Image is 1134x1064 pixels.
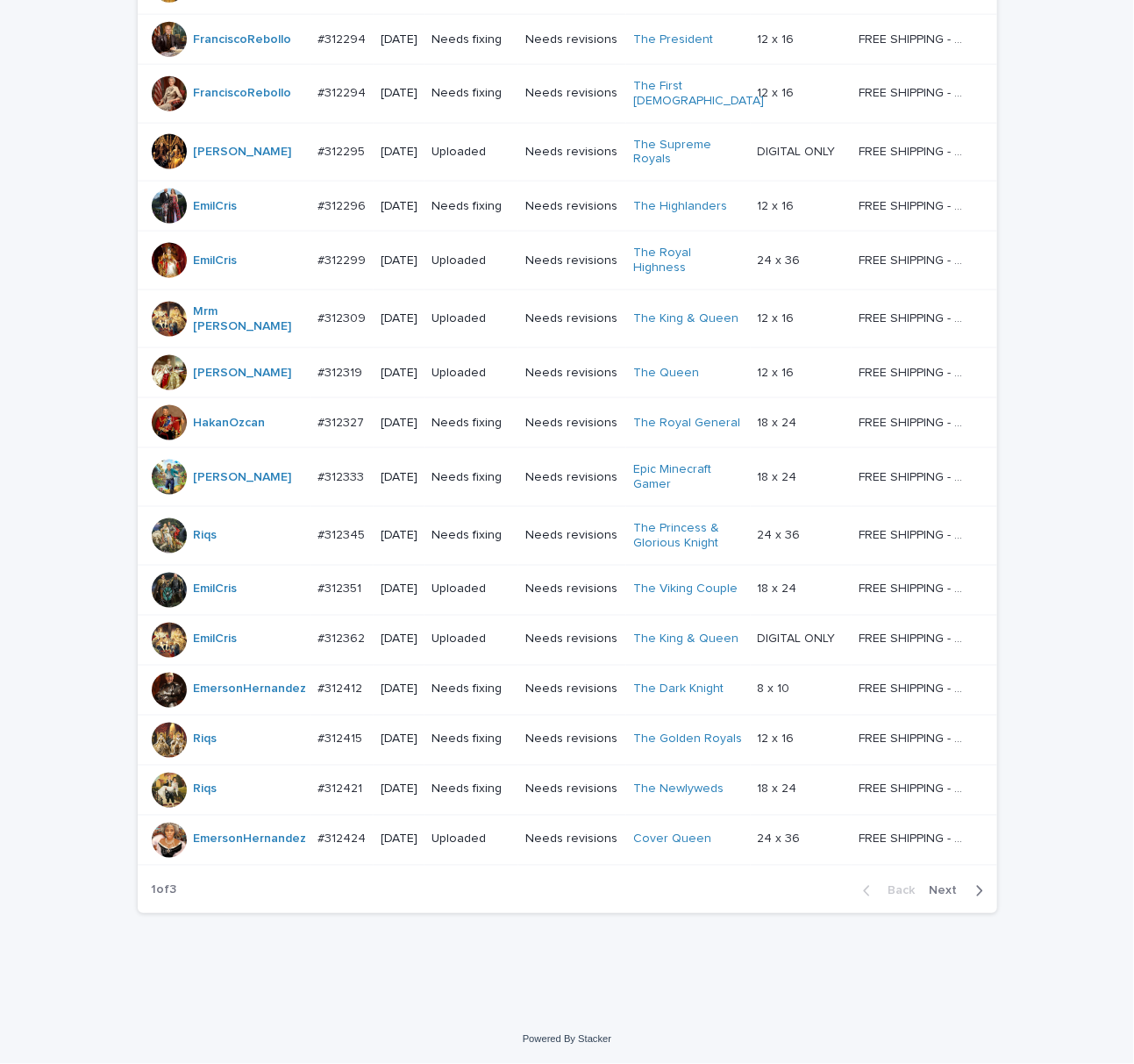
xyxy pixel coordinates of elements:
[758,308,798,326] p: 12 x 16
[138,64,997,123] tr: FranciscoRebollo #312294#312294 [DATE]Needs fixingNeeds revisionsThe First [DEMOGRAPHIC_DATA] 12 ...
[431,254,510,268] p: Uploaded
[381,311,417,326] p: [DATE]
[381,528,417,543] p: [DATE]
[633,79,764,109] a: The First [DEMOGRAPHIC_DATA]
[633,311,738,326] a: The King & Queen
[633,782,724,797] a: The Newlyweds
[194,528,218,543] a: Riqs
[859,308,972,326] p: FREE SHIPPING - preview in 1-2 business days, after your approval delivery will take 5-10 b.d.
[381,682,417,697] p: [DATE]
[317,82,369,101] p: #312294
[381,582,417,597] p: [DATE]
[381,254,417,268] p: [DATE]
[525,86,620,101] p: Needs revisions
[317,308,369,326] p: #312309
[381,782,417,797] p: [DATE]
[194,732,218,747] a: Riqs
[317,196,369,214] p: #312296
[381,632,417,647] p: [DATE]
[431,32,510,47] p: Needs fixing
[381,145,417,160] p: [DATE]
[381,32,417,47] p: [DATE]
[138,123,997,182] tr: [PERSON_NAME] #312295#312295 [DATE]UploadedNeeds revisionsThe Supreme Royals DIGITAL ONLYDIGITAL ...
[138,665,997,715] tr: EmersonHernandez #312412#312412 [DATE]Needs fixingNeeds revisionsThe Dark Knight 8 x 108 x 10 FRE...
[431,366,510,381] p: Uploaded
[431,470,510,485] p: Needs fixing
[525,199,620,214] p: Needs revisions
[138,815,997,865] tr: EmersonHernandez #312424#312424 [DATE]UploadedNeeds revisionsCover Queen 24 x 3624 x 36 FREE SHIP...
[525,582,620,597] p: Needs revisions
[194,682,307,697] a: EmersonHernandez
[138,565,997,615] tr: EmilCris #312351#312351 [DATE]UploadedNeeds revisionsThe Viking Couple 18 x 2418 x 24 FREE SHIPPI...
[525,732,620,747] p: Needs revisions
[138,869,191,912] p: 1 of 3
[317,362,366,381] p: #312319
[758,82,798,101] p: 12 x 16
[431,199,510,214] p: Needs fixing
[317,525,368,543] p: #312345
[859,779,972,797] p: FREE SHIPPING - preview in 1-2 business days, after your approval delivery will take 5-10 b.d.
[859,829,972,847] p: FREE SHIPPING - preview in 1-2 business days, after your approval delivery will take 5-10 b.d.
[194,782,218,797] a: Riqs
[194,416,266,431] a: HakanOzcan
[431,632,510,647] p: Uploaded
[633,832,711,847] a: Cover Queen
[633,582,738,597] a: The Viking Couple
[633,199,727,214] a: The Highlanders
[633,138,743,168] a: The Supreme Royals
[317,141,368,160] p: #312295
[758,412,801,431] p: 18 x 24
[381,470,417,485] p: [DATE]
[317,250,369,268] p: #312299
[138,348,997,398] tr: [PERSON_NAME] #312319#312319 [DATE]UploadedNeeds revisionsThe Queen 12 x 1612 x 16 FREE SHIPPING ...
[317,579,365,597] p: #312351
[859,679,972,697] p: FREE SHIPPING - preview in 1-2 business days, after your approval delivery will take 5-10 b.d.
[431,832,510,847] p: Uploaded
[138,14,997,64] tr: FranciscoRebollo #312294#312294 [DATE]Needs fixingNeeds revisionsThe President 12 x 1612 x 16 FRE...
[633,521,743,551] a: The Princess & Glorious Knight
[859,412,972,431] p: FREE SHIPPING - preview in 1-2 business days, after your approval delivery will take 5-10 b.d.
[859,525,972,543] p: FREE SHIPPING - preview in 1-2 business days, after your approval delivery will take 5-10 b.d.
[317,467,367,485] p: #312333
[525,32,620,47] p: Needs revisions
[525,254,620,268] p: Needs revisions
[525,632,620,647] p: Needs revisions
[138,506,997,565] tr: Riqs #312345#312345 [DATE]Needs fixingNeeds revisionsThe Princess & Glorious Knight 24 x 3624 x 3...
[381,199,417,214] p: [DATE]
[138,398,997,448] tr: HakanOzcan #312327#312327 [DATE]Needs fixingNeeds revisionsThe Royal General 18 x 2418 x 24 FREE ...
[525,682,620,697] p: Needs revisions
[633,246,743,275] a: The Royal Highness
[138,715,997,765] tr: Riqs #312415#312415 [DATE]Needs fixingNeeds revisionsThe Golden Royals 12 x 1612 x 16 FREE SHIPPI...
[317,629,368,647] p: #312362
[633,366,699,381] a: The Queen
[859,467,972,485] p: FREE SHIPPING - preview in 1-2 business days, after your approval delivery will take 5-10 b.d.
[194,304,303,334] a: Mrm [PERSON_NAME]
[381,832,417,847] p: [DATE]
[431,311,510,326] p: Uploaded
[317,29,369,47] p: #312294
[138,232,997,290] tr: EmilCris #312299#312299 [DATE]UploadedNeeds revisionsThe Royal Highness 24 x 3624 x 36 FREE SHIPP...
[194,86,292,101] a: FranciscoRebollo
[758,250,804,268] p: 24 x 36
[758,29,798,47] p: 12 x 16
[859,196,972,214] p: FREE SHIPPING - preview in 1-2 business days, after your approval delivery will take 5-10 b.d.
[859,362,972,381] p: FREE SHIPPING - preview in 1-2 business days, after your approval delivery will take 5-10 b.d.
[859,729,972,747] p: FREE SHIPPING - preview in 1-2 business days, after your approval delivery will take 5-10 b.d.
[317,679,366,697] p: #312412
[633,462,743,492] a: Epic Minecraft Gamer
[431,582,510,597] p: Uploaded
[758,362,798,381] p: 12 x 16
[194,832,307,847] a: EmersonHernandez
[859,250,972,268] p: FREE SHIPPING - preview in 1-2 business days, after your approval delivery will take 5-10 b.d.
[194,145,292,160] a: [PERSON_NAME]
[381,416,417,431] p: [DATE]
[431,528,510,543] p: Needs fixing
[138,448,997,507] tr: [PERSON_NAME] #312333#312333 [DATE]Needs fixingNeeds revisionsEpic Minecraft Gamer 18 x 2418 x 24...
[525,782,620,797] p: Needs revisions
[758,779,801,797] p: 18 x 24
[923,883,997,899] button: Next
[431,732,510,747] p: Needs fixing
[878,885,916,897] span: Back
[194,470,292,485] a: [PERSON_NAME]
[138,615,997,665] tr: EmilCris #312362#312362 [DATE]UploadedNeeds revisionsThe King & Queen DIGITAL ONLYDIGITAL ONLY FR...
